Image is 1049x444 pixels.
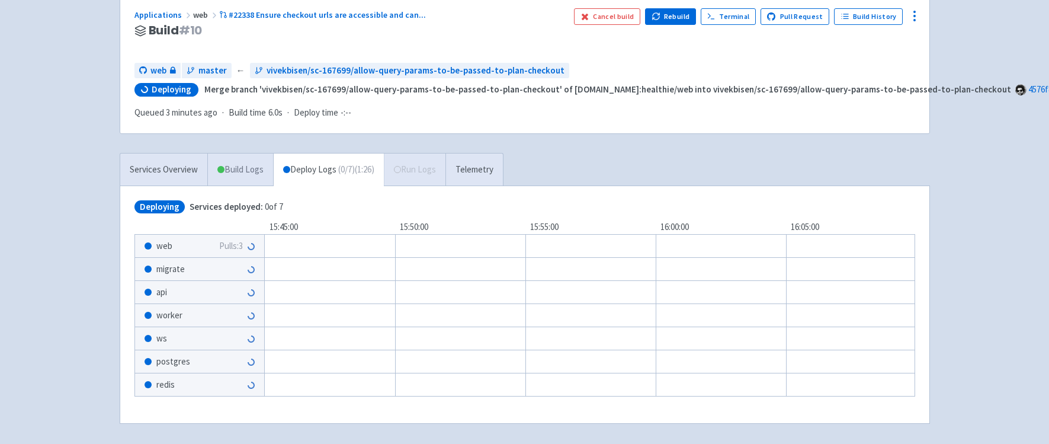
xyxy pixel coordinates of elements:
[182,63,232,79] a: master
[156,286,167,299] span: api
[179,22,203,39] span: # 10
[445,154,503,186] a: Telemetry
[190,201,263,212] span: Services deployed:
[134,107,217,118] span: Queued
[134,63,181,79] a: web
[834,8,903,25] a: Build History
[134,200,185,214] span: Deploying
[701,8,756,25] a: Terminal
[166,107,217,118] time: 3 minutes ago
[152,84,191,95] span: Deploying
[193,9,219,20] span: web
[250,63,569,79] a: vivekbisen/sc-167699/allow-query-params-to-be-passed-to-plan-checkout
[198,64,227,78] span: master
[204,84,1011,95] strong: Merge branch 'vivekbisen/sc-167699/allow-query-params-to-be-passed-to-plan-checkout' of [DOMAIN_N...
[525,221,656,234] div: 15:55:00
[120,154,207,186] a: Services Overview
[229,9,426,20] span: #22338 Ensure checkout urls are accessible and can ...
[219,239,243,253] span: Pulls: 3
[156,263,185,276] span: migrate
[645,8,696,25] button: Rebuild
[761,8,830,25] a: Pull Request
[229,106,266,120] span: Build time
[156,332,167,346] span: ws
[574,8,641,25] button: Cancel build
[190,200,283,214] span: 0 of 7
[208,154,273,186] a: Build Logs
[294,106,338,120] span: Deploy time
[156,378,175,392] span: redis
[267,64,564,78] span: vivekbisen/sc-167699/allow-query-params-to-be-passed-to-plan-checkout
[273,154,384,186] a: Deploy Logs (0/7)(1:26)
[134,9,193,20] a: Applications
[341,106,351,120] span: -:--
[395,221,525,234] div: 15:50:00
[338,163,374,177] span: ( 0 / 7 ) (1:26)
[156,355,190,369] span: postgres
[149,24,203,37] span: Build
[656,221,786,234] div: 16:00:00
[219,9,428,20] a: #22338 Ensure checkout urls are accessible and can...
[156,239,172,253] span: web
[786,221,916,234] div: 16:05:00
[150,64,166,78] span: web
[134,106,358,120] div: · ·
[265,221,395,234] div: 15:45:00
[236,64,245,78] span: ←
[156,309,182,322] span: worker
[268,106,283,120] span: 6.0s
